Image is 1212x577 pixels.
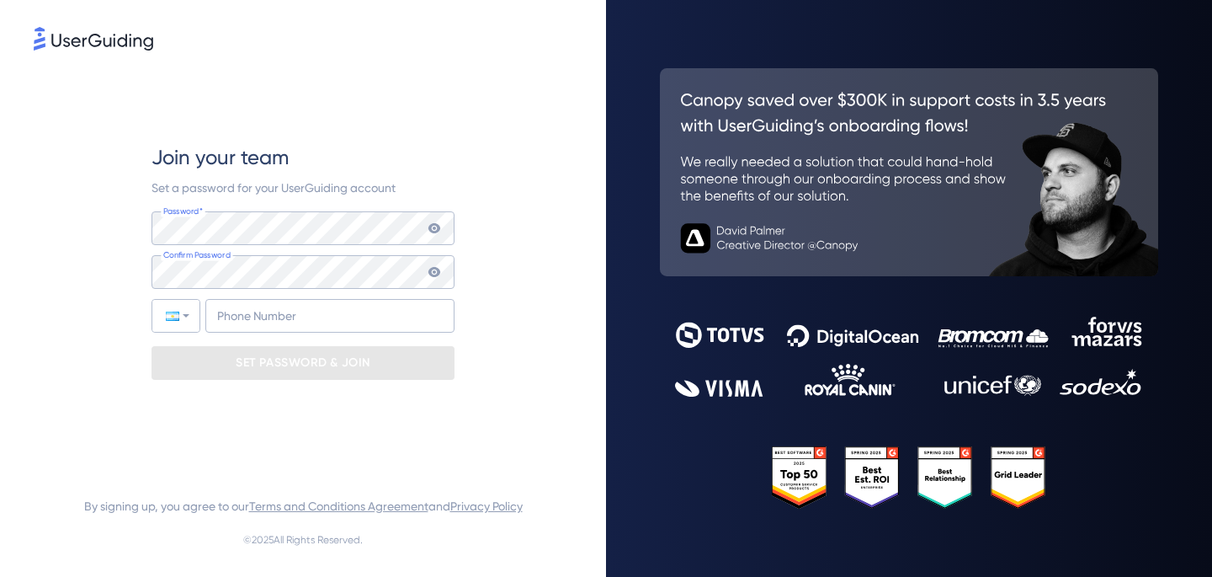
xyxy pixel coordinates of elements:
img: 8faab4ba6bc7696a72372aa768b0286c.svg [34,27,153,51]
div: Argentina: + 54 [152,300,199,332]
span: Set a password for your UserGuiding account [151,181,396,195]
span: By signing up, you agree to our and [84,496,523,516]
img: 25303e33045975176eb484905ab012ff.svg [772,446,1046,509]
span: © 2025 All Rights Reserved. [243,530,363,550]
p: SET PASSWORD & JOIN [236,350,370,377]
img: 26c0aa7c25a843aed4baddd2b5e0fa68.svg [660,68,1158,277]
a: Privacy Policy [450,500,523,513]
span: Join your team [151,144,289,171]
img: 9302ce2ac39453076f5bc0f2f2ca889b.svg [675,317,1143,397]
a: Terms and Conditions Agreement [249,500,428,513]
input: Phone Number [205,299,454,333]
